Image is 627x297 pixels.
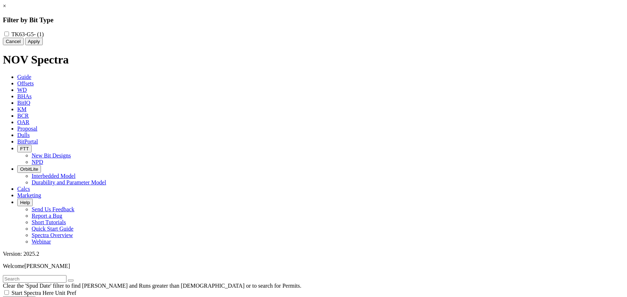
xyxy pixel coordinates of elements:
span: BitPortal [17,138,38,145]
div: Version: 2025.2 [3,251,624,257]
span: KM [17,106,27,112]
a: Spectra Overview [32,232,73,238]
a: Interbedded Model [32,173,75,179]
p: Welcome [3,263,624,269]
span: WD [17,87,27,93]
span: Start Spectra Here [11,290,54,296]
a: New Bit Designs [32,152,71,159]
span: Clear the 'Spud Date' filter to find [PERSON_NAME] and Runs greater than [DEMOGRAPHIC_DATA] or to... [3,283,301,289]
button: Cancel [3,38,24,45]
span: Dulls [17,132,30,138]
span: OrbitLite [20,166,38,172]
span: Help [20,200,30,205]
a: Quick Start Guide [32,226,73,232]
a: Short Tutorials [32,219,66,225]
span: BHAs [17,93,32,99]
button: Apply [25,38,43,45]
span: Unit Pref [55,290,76,296]
span: OAR [17,119,29,125]
a: Send Us Feedback [32,206,74,212]
h3: Filter by Bit Type [3,16,624,24]
a: Webinar [32,239,51,245]
span: FTT [20,146,29,151]
span: Guide [17,74,31,80]
a: × [3,3,6,9]
span: Proposal [17,126,37,132]
a: Durability and Parameter Model [32,179,106,185]
a: Report a Bug [32,213,62,219]
a: NPD [32,159,43,165]
h1: NOV Spectra [3,53,624,66]
span: BCR [17,113,29,119]
label: TK63-G5 [11,31,44,37]
span: BitIQ [17,100,30,106]
input: Search [3,275,66,283]
span: [PERSON_NAME] [24,263,70,269]
span: Calcs [17,186,30,192]
span: Offsets [17,80,34,86]
span: Marketing [17,192,41,198]
span: - (1) [34,31,44,37]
